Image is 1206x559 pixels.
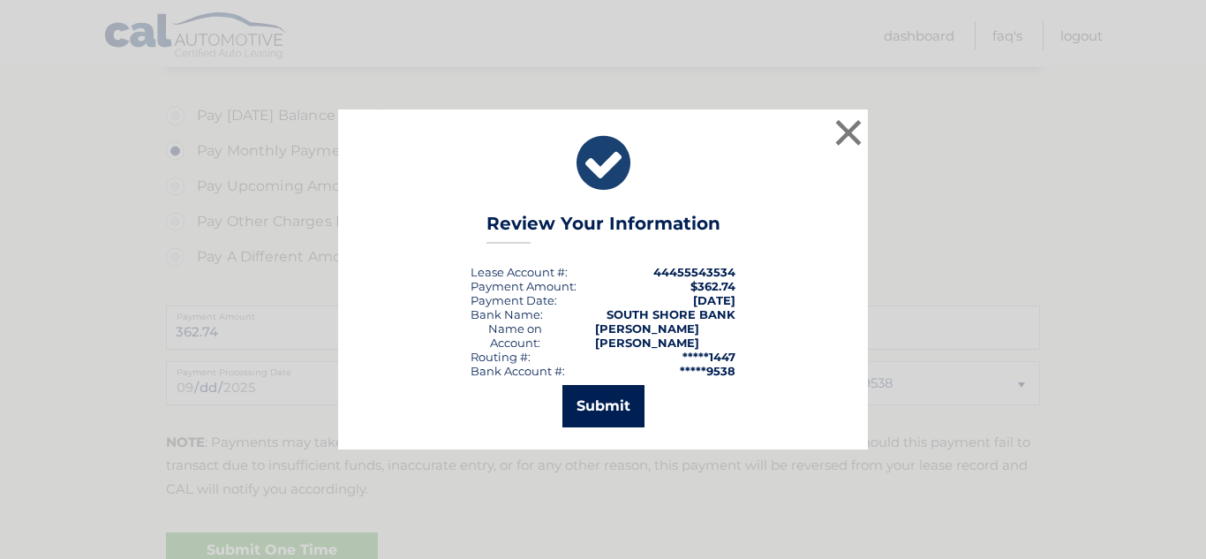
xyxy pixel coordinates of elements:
[653,265,735,279] strong: 44455543534
[595,321,699,350] strong: [PERSON_NAME] [PERSON_NAME]
[471,307,543,321] div: Bank Name:
[471,364,565,378] div: Bank Account #:
[486,213,720,244] h3: Review Your Information
[690,279,735,293] span: $362.74
[831,115,866,150] button: ×
[471,279,577,293] div: Payment Amount:
[471,350,531,364] div: Routing #:
[471,293,557,307] div: :
[693,293,735,307] span: [DATE]
[471,321,560,350] div: Name on Account:
[562,385,644,427] button: Submit
[471,293,554,307] span: Payment Date
[471,265,568,279] div: Lease Account #:
[607,307,735,321] strong: SOUTH SHORE BANK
